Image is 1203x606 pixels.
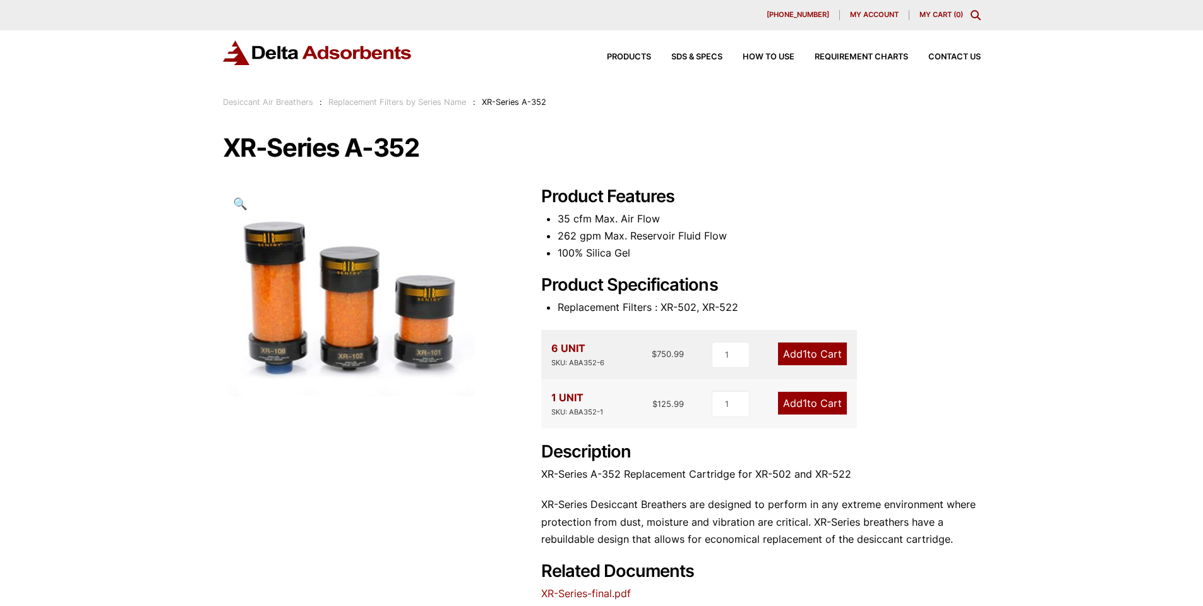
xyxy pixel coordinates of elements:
a: Requirement Charts [794,53,908,61]
a: Add1to Cart [778,342,847,365]
span: Requirement Charts [815,53,908,61]
a: View full-screen image gallery [223,186,258,221]
bdi: 125.99 [652,399,684,409]
span: : [473,97,476,107]
span: : [320,97,322,107]
a: Desiccant Air Breathers [223,97,313,107]
li: Replacement Filters : XR-502, XR-522 [558,299,981,316]
span: SDS & SPECS [671,53,722,61]
a: Add1to Cart [778,392,847,415]
a: Replacement Filters by Series Name [328,97,466,107]
span: Contact Us [928,53,981,61]
img: Delta Adsorbents [223,40,412,65]
span: Products [607,53,651,61]
a: Contact Us [908,53,981,61]
a: Products [587,53,651,61]
h2: Product Features [541,186,981,207]
li: 262 gpm Max. Reservoir Fluid Flow [558,227,981,245]
h1: XR-Series A-352 [223,135,981,161]
span: 1 [803,397,807,409]
img: XR-Series A-352 [223,186,484,403]
a: XR-Series-final.pdf [541,587,631,600]
span: XR-Series A-352 [482,97,546,107]
a: [PHONE_NUMBER] [757,10,840,20]
span: $ [652,349,657,359]
h2: Description [541,442,981,463]
div: Toggle Modal Content [971,10,981,20]
p: XR-Series A-352 Replacement Cartridge for XR-502 and XR-522 [541,466,981,483]
a: How to Use [722,53,794,61]
span: [PHONE_NUMBER] [767,11,829,18]
p: XR-Series Desiccant Breathers are designed to perform in any extreme environment where protection... [541,496,981,548]
a: My account [840,10,909,20]
li: 100% Silica Gel [558,245,981,262]
span: $ [652,399,657,409]
span: 🔍 [233,197,248,210]
li: 35 cfm Max. Air Flow [558,210,981,227]
span: My account [850,11,899,18]
span: 0 [956,10,961,19]
a: SDS & SPECS [651,53,722,61]
h2: Product Specifications [541,275,981,296]
div: 1 UNIT [551,389,603,418]
div: SKU: ABA352-1 [551,406,603,418]
span: How to Use [743,53,794,61]
span: 1 [803,348,807,360]
a: My Cart (0) [919,10,963,19]
bdi: 750.99 [652,349,684,359]
div: SKU: ABA352-6 [551,357,604,369]
div: 6 UNIT [551,340,604,369]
